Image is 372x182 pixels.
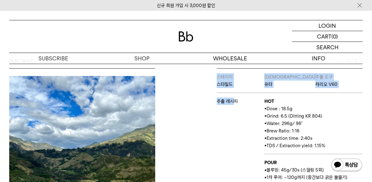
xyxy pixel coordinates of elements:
[264,160,277,165] b: POUR
[264,135,363,142] p: •
[317,31,331,42] p: CART
[264,99,274,104] b: HOT
[315,81,363,88] p: 하리오 V60
[217,98,264,105] p: 추출 레시피
[315,74,333,80] span: 추출 도구
[267,121,303,126] span: Water: 296g/ 96˚
[98,53,186,64] a: SHOP
[264,120,363,127] p: •
[264,105,363,112] p: •
[217,74,233,80] span: 스테이지
[157,3,215,8] a: 신규 회원 가입 시 3,000원 할인
[179,31,193,42] img: 로고
[264,112,363,120] p: •
[264,81,315,88] p: 유타
[264,127,363,135] p: •
[264,74,315,80] span: [DEMOGRAPHIC_DATA]
[267,167,324,173] span: 블루밍: 45g/30s (스월링 5회)
[267,128,299,134] span: Brew Ratio: 1:16
[267,106,292,111] span: Dose : 18.5g
[292,31,363,42] a: CART (0)
[267,143,325,148] span: TDS / Extraction yield: 1.15%
[331,158,363,173] img: 카카오톡 채널 1:1 채팅 버튼
[275,53,363,64] p: INFO
[264,166,363,174] p: •
[186,53,275,64] p: WHOLESALE
[267,175,348,180] span: 1차 푸어: ~120g까지 (중간보다 굵은 물줄기)
[264,142,363,149] p: •
[316,42,338,53] p: SEARCH
[319,20,336,31] p: LOGIN
[267,113,322,119] span: Grind: 6.5 (Ditting KR 804)
[9,53,98,64] a: SUBSCRIBE
[292,20,363,31] a: LOGIN
[267,135,312,141] span: Extraction time: 2:40s
[217,81,264,88] p: 스타필드
[264,174,363,181] p: •
[331,31,338,42] p: (0)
